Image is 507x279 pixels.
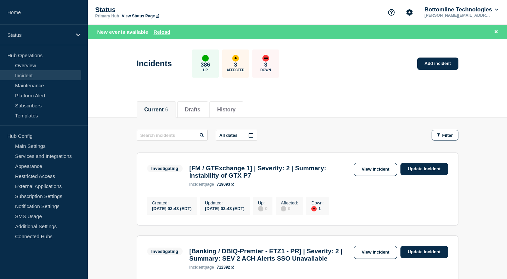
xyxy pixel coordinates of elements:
[227,68,244,72] p: Affected
[311,200,324,205] p: Down :
[152,200,192,205] p: Created :
[260,68,271,72] p: Down
[122,14,159,18] a: View Status Page
[189,182,214,187] p: page
[262,55,269,62] div: down
[153,29,170,35] button: Reload
[189,265,205,270] span: incident
[152,205,192,211] div: [DATE] 03:43 (EDT)
[202,55,209,62] div: up
[147,165,183,172] span: Investigating
[400,163,448,175] a: Update incident
[442,133,453,138] span: Filter
[432,130,458,141] button: Filter
[97,29,148,35] span: New events available
[137,59,172,68] h1: Incidents
[217,265,234,270] a: 712392
[258,205,267,211] div: 0
[144,107,168,113] button: Current 6
[201,62,210,68] p: 386
[147,248,183,255] span: Investigating
[189,248,351,262] h3: [Banking / DBIQ-Premier - ETZ1 - PR] | Severity: 2 | Summary: SEV 2 ACH Alerts SSO Unavailable
[417,58,458,70] a: Add incident
[402,5,417,19] button: Account settings
[216,130,257,141] button: All dates
[258,200,267,205] p: Up :
[311,205,324,211] div: 1
[189,265,214,270] p: page
[185,107,200,113] button: Drafts
[189,182,205,187] span: incident
[7,32,72,38] p: Status
[234,62,237,68] p: 3
[217,182,234,187] a: 719093
[311,206,317,211] div: down
[205,205,245,211] div: [DATE] 03:43 (EDT)
[281,200,298,205] p: Affected :
[95,14,119,18] p: Primary Hub
[95,6,229,14] p: Status
[384,5,398,19] button: Support
[137,130,208,141] input: Search incidents
[232,55,239,62] div: affected
[400,246,448,258] a: Update incident
[354,246,397,259] a: View incident
[281,206,286,211] div: disabled
[205,200,245,205] p: Updated :
[423,6,500,13] button: Bottomline Technologies
[217,107,236,113] button: History
[203,68,208,72] p: Up
[189,165,351,179] h3: [FM / GTExchange 1] | Severity: 2 | Summary: Instability of GTX P7
[423,13,493,18] p: [PERSON_NAME][EMAIL_ADDRESS][DOMAIN_NAME]
[281,205,298,211] div: 0
[258,206,263,211] div: disabled
[165,107,168,112] span: 6
[264,62,267,68] p: 3
[219,133,238,138] p: All dates
[354,163,397,176] a: View incident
